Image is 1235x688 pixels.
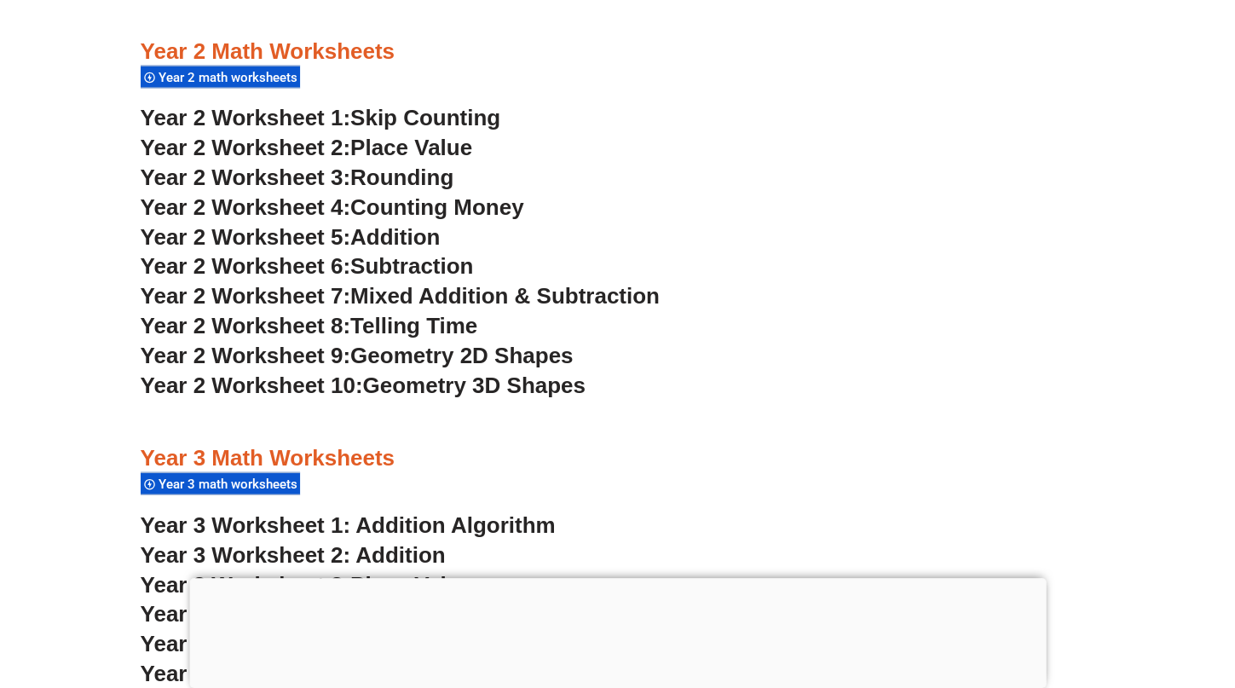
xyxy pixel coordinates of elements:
[350,224,440,250] span: Addition
[141,343,351,368] span: Year 2 Worksheet 9:
[362,373,585,398] span: Geometry 3D Shapes
[141,194,524,220] a: Year 2 Worksheet 4:Counting Money
[141,283,351,309] span: Year 2 Worksheet 7:
[141,313,478,338] a: Year 2 Worksheet 8:Telling Time
[159,70,303,85] span: Year 2 math worksheets
[141,135,473,160] a: Year 2 Worksheet 2:Place Value
[350,194,524,220] span: Counting Money
[141,253,351,279] span: Year 2 Worksheet 6:
[350,283,660,309] span: Mixed Addition & Subtraction
[141,165,454,190] a: Year 2 Worksheet 3:Rounding
[350,253,473,279] span: Subtraction
[141,253,474,279] a: Year 2 Worksheet 6:Subtraction
[141,38,1095,66] h3: Year 2 Math Worksheets
[141,601,460,627] a: Year 3 Worksheet 4: Rounding
[141,542,446,568] a: Year 3 Worksheet 2: Addition
[141,105,351,130] span: Year 2 Worksheet 1:
[141,194,351,220] span: Year 2 Worksheet 4:
[141,572,351,598] span: Year 3 Worksheet 3:
[141,631,551,656] a: Year 3 Worksheet 5: Rounding (Money)
[141,135,351,160] span: Year 2 Worksheet 2:
[951,495,1235,688] iframe: Chat Widget
[141,66,300,89] div: Year 2 math worksheets
[141,224,351,250] span: Year 2 Worksheet 5:
[141,283,660,309] a: Year 2 Worksheet 7:Mixed Addition & Subtraction
[141,224,441,250] a: Year 2 Worksheet 5:Addition
[350,313,477,338] span: Telling Time
[141,444,1095,473] h3: Year 3 Math Worksheets
[141,472,300,495] div: Year 3 math worksheets
[141,343,574,368] a: Year 2 Worksheet 9:Geometry 2D Shapes
[350,105,500,130] span: Skip Counting
[141,661,480,686] a: Year 3 Worksheet 6: Subtraction
[350,572,472,598] span: Place Value
[141,512,556,538] a: Year 3 Worksheet 1: Addition Algorithm
[141,105,501,130] a: Year 2 Worksheet 1:Skip Counting
[159,477,303,492] span: Year 3 math worksheets
[350,165,453,190] span: Rounding
[141,572,473,598] a: Year 3 Worksheet 3:Place Value
[350,135,472,160] span: Place Value
[141,373,363,398] span: Year 2 Worksheet 10:
[141,313,351,338] span: Year 2 Worksheet 8:
[141,165,351,190] span: Year 2 Worksheet 3:
[141,373,586,398] a: Year 2 Worksheet 10:Geometry 3D Shapes
[189,578,1046,684] iframe: Advertisement
[350,343,573,368] span: Geometry 2D Shapes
